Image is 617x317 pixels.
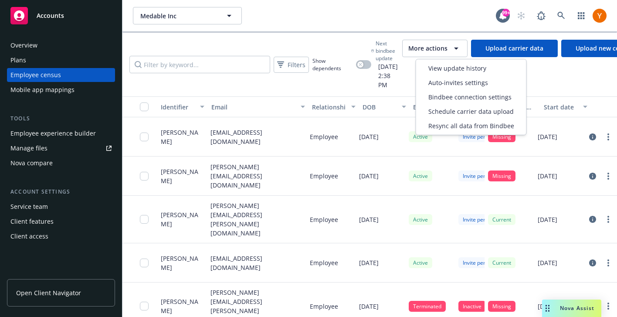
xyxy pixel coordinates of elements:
[210,254,303,272] p: [EMAIL_ADDRESS][DOMAIN_NAME]
[161,297,203,315] span: [PERSON_NAME]
[409,214,432,225] div: Active
[544,102,578,112] div: Start date
[587,132,598,142] a: circleInformation
[310,302,338,311] p: Employee
[603,301,614,311] a: more
[416,59,527,135] div: More actions
[458,257,501,268] div: Invite pending
[428,92,512,102] span: Bindbee connection settings
[409,257,432,268] div: Active
[10,126,96,140] div: Employee experience builder
[211,102,295,112] div: Email
[413,102,447,112] div: Employment
[310,258,338,267] p: Employee
[458,131,501,142] div: Invite pending
[312,102,346,112] div: Relationship
[428,121,514,130] span: Resync all data from Bindbee
[140,133,149,141] input: Toggle Row Selected
[587,258,598,268] a: circleInformation
[10,83,75,97] div: Mobile app mappings
[488,257,515,268] div: Current
[208,96,308,117] button: Email
[538,302,557,311] p: [DATE]
[275,58,307,71] span: Filters
[376,40,399,62] span: Next bindbee update
[603,132,614,142] a: more
[10,215,54,228] div: Client features
[10,156,53,170] div: Nova compare
[593,9,607,23] img: photo
[7,156,115,170] a: Nova compare
[553,7,570,24] a: Search
[7,68,115,82] a: Employee census
[7,83,115,97] a: Mobile app mappings
[288,60,305,69] span: Filters
[458,301,486,312] div: Inactive
[573,7,590,24] a: Switch app
[428,107,514,116] span: Schedule carrier data upload
[7,3,115,28] a: Accounts
[538,132,557,141] p: [DATE]
[308,96,359,117] button: Relationship
[7,114,115,123] div: Tools
[512,7,530,24] a: Start snowing
[133,7,242,24] button: Medable Inc
[538,258,557,267] p: [DATE]
[10,200,48,214] div: Service team
[409,301,446,312] div: Terminated
[542,300,553,317] div: Drag to move
[603,258,614,268] a: more
[402,40,468,57] button: More actions
[157,96,208,117] button: Identifier
[10,141,47,155] div: Manage files
[538,171,557,181] p: [DATE]
[129,56,270,73] input: Filter by keyword...
[210,162,303,190] p: [PERSON_NAME][EMAIL_ADDRESS][DOMAIN_NAME]
[7,141,115,155] a: Manage files
[488,214,515,225] div: Current
[10,53,26,67] div: Plans
[488,131,515,142] div: Missing
[140,11,216,20] span: Medable Inc
[140,302,149,310] input: Toggle Row Selected
[409,170,432,181] div: Active
[359,171,379,181] p: [DATE]
[37,12,64,19] span: Accounts
[310,215,338,224] p: Employee
[310,132,338,141] p: Employee
[140,172,149,181] input: Toggle Row Selected
[7,229,115,243] a: Client access
[10,229,48,243] div: Client access
[409,131,432,142] div: Active
[310,171,338,181] p: Employee
[410,96,460,117] button: Employment
[10,38,37,52] div: Overview
[7,200,115,214] a: Service team
[587,171,598,181] a: circleInformation
[359,96,410,117] button: DOB
[363,102,397,112] div: DOB
[359,215,379,224] p: [DATE]
[542,300,601,317] button: Nova Assist
[161,102,195,112] div: Identifier
[471,40,558,57] a: Upload carrier data
[140,259,149,267] input: Toggle Row Selected
[312,57,353,72] span: Show dependents
[371,62,399,89] span: [DATE] 2:38 PM
[140,215,149,224] input: Toggle Row Selected
[210,201,303,238] p: [PERSON_NAME][EMAIL_ADDRESS][PERSON_NAME][DOMAIN_NAME]
[540,96,591,117] button: Start date
[428,78,488,87] span: Auto-invites settings
[359,302,379,311] p: [DATE]
[359,258,379,267] p: [DATE]
[502,9,510,17] div: 99+
[161,254,203,272] span: [PERSON_NAME]
[458,214,501,225] div: Invite pending
[560,304,594,312] span: Nova Assist
[458,170,501,181] div: Invite pending
[488,301,515,312] div: Missing
[359,132,379,141] p: [DATE]
[488,170,515,181] div: Missing
[7,38,115,52] a: Overview
[587,214,598,225] a: circleInformation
